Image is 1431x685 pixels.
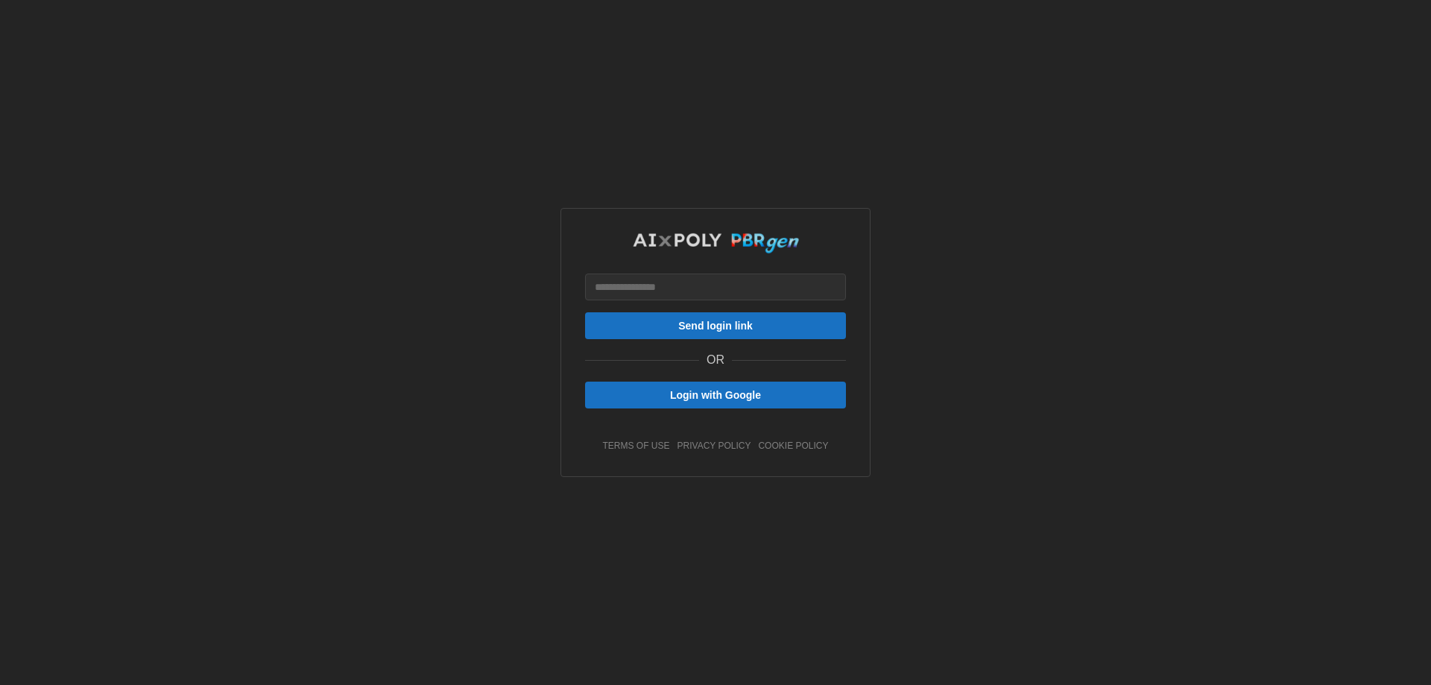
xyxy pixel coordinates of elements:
p: OR [707,351,724,370]
button: Send login link [585,312,846,339]
button: Login with Google [585,382,846,408]
img: AIxPoly PBRgen [632,233,800,254]
span: Login with Google [670,382,761,408]
a: terms of use [603,440,670,452]
a: privacy policy [677,440,751,452]
span: Send login link [678,313,753,338]
a: cookie policy [758,440,828,452]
